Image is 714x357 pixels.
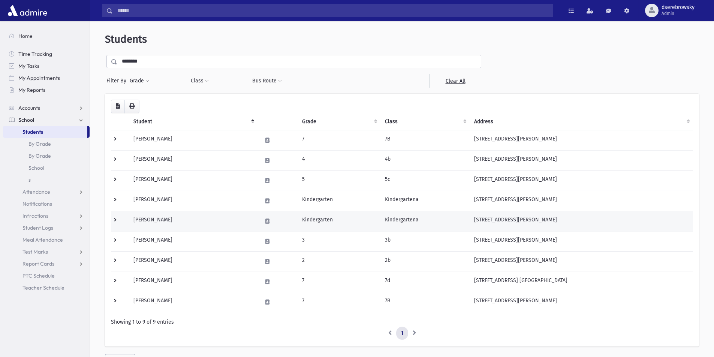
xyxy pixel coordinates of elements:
a: Students [3,126,87,138]
button: Class [190,74,209,88]
a: Clear All [429,74,481,88]
span: Students [105,33,147,45]
a: Student Logs [3,222,90,234]
button: Grade [129,74,150,88]
td: [STREET_ADDRESS][PERSON_NAME] [470,130,693,150]
a: Attendance [3,186,90,198]
td: 4b [380,150,470,170]
td: [STREET_ADDRESS][PERSON_NAME] [470,251,693,272]
span: My Appointments [18,75,60,81]
td: [STREET_ADDRESS][PERSON_NAME] [470,191,693,211]
td: [STREET_ADDRESS][PERSON_NAME] [470,292,693,312]
span: Students [22,128,43,135]
a: s [3,174,90,186]
span: Admin [662,10,695,16]
span: Time Tracking [18,51,52,57]
td: 3b [380,231,470,251]
button: Print [124,100,139,113]
td: 2b [380,251,470,272]
td: [PERSON_NAME] [129,130,257,150]
a: School [3,162,90,174]
td: [STREET_ADDRESS][PERSON_NAME] [470,170,693,191]
td: [PERSON_NAME] [129,231,257,251]
span: Student Logs [22,224,53,231]
span: Filter By [106,77,129,85]
td: Kindergarten [298,191,380,211]
th: Grade: activate to sort column ascending [298,113,380,130]
a: Report Cards [3,258,90,270]
span: Test Marks [22,248,48,255]
a: Teacher Schedule [3,282,90,294]
td: [PERSON_NAME] [129,170,257,191]
th: Student: activate to sort column descending [129,113,257,130]
a: My Tasks [3,60,90,72]
span: School [18,117,34,123]
span: Report Cards [22,260,54,267]
td: 4 [298,150,380,170]
td: Kindergartena [380,211,470,231]
td: [PERSON_NAME] [129,272,257,292]
td: [STREET_ADDRESS][PERSON_NAME] [470,150,693,170]
td: 7 [298,130,380,150]
div: Showing 1 to 9 of 9 entries [111,318,693,326]
td: 7B [380,292,470,312]
button: CSV [111,100,125,113]
td: 5 [298,170,380,191]
td: [STREET_ADDRESS][PERSON_NAME] [470,231,693,251]
span: Meal Attendance [22,236,63,243]
span: Accounts [18,105,40,111]
td: [STREET_ADDRESS][PERSON_NAME] [470,211,693,231]
th: Class: activate to sort column ascending [380,113,470,130]
span: Notifications [22,200,52,207]
a: Accounts [3,102,90,114]
a: Infractions [3,210,90,222]
td: [PERSON_NAME] [129,292,257,312]
td: Kindergarten [298,211,380,231]
span: PTC Schedule [22,272,55,279]
a: My Reports [3,84,90,96]
a: By Grade [3,150,90,162]
a: Home [3,30,90,42]
span: Home [18,33,33,39]
a: School [3,114,90,126]
a: Test Marks [3,246,90,258]
td: [PERSON_NAME] [129,191,257,211]
span: Attendance [22,188,50,195]
input: Search [113,4,553,17]
a: By Grade [3,138,90,150]
span: dserebrowsky [662,4,695,10]
td: 5c [380,170,470,191]
span: Infractions [22,212,48,219]
span: My Tasks [18,63,39,69]
td: Kindergartena [380,191,470,211]
td: [STREET_ADDRESS] [GEOGRAPHIC_DATA] [470,272,693,292]
td: 7 [298,272,380,292]
td: 7d [380,272,470,292]
a: Meal Attendance [3,234,90,246]
td: 2 [298,251,380,272]
a: 1 [396,327,408,340]
span: Teacher Schedule [22,284,64,291]
a: PTC Schedule [3,270,90,282]
img: AdmirePro [6,3,49,18]
a: Time Tracking [3,48,90,60]
td: 3 [298,231,380,251]
a: My Appointments [3,72,90,84]
td: 7B [380,130,470,150]
td: [PERSON_NAME] [129,211,257,231]
span: My Reports [18,87,45,93]
button: Bus Route [252,74,282,88]
td: [PERSON_NAME] [129,251,257,272]
td: [PERSON_NAME] [129,150,257,170]
th: Address: activate to sort column ascending [470,113,693,130]
td: 7 [298,292,380,312]
a: Notifications [3,198,90,210]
